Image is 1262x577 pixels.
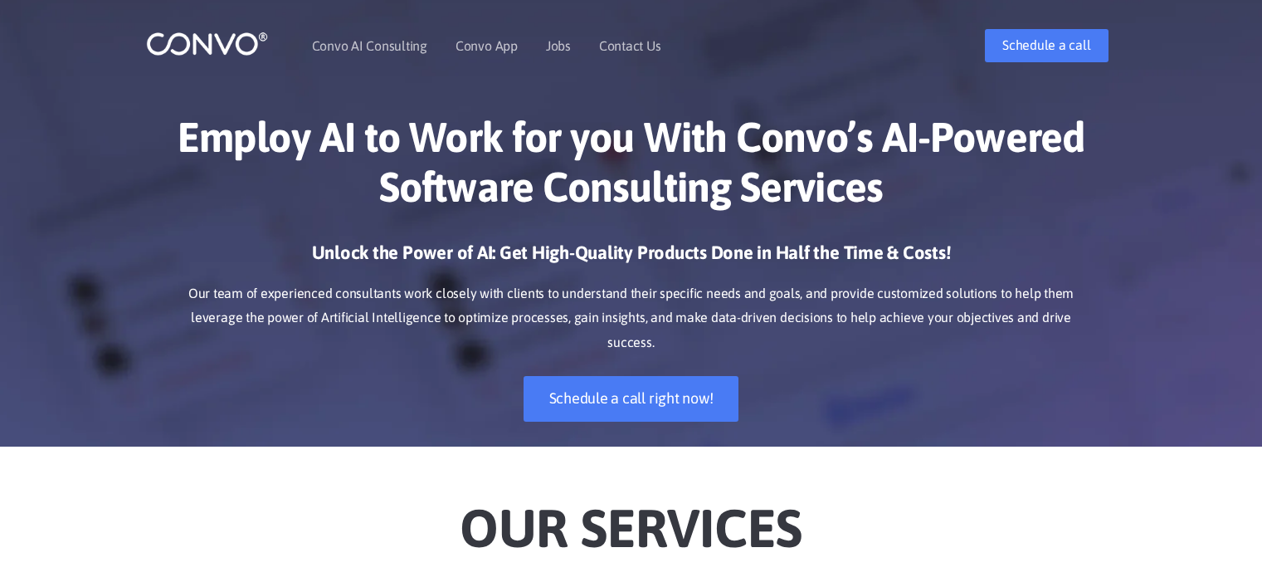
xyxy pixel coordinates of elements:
[171,472,1092,565] h2: Our Services
[599,39,661,52] a: Contact Us
[312,39,427,52] a: Convo AI Consulting
[171,112,1092,224] h1: Employ AI to Work for you With Convo’s AI-Powered Software Consulting Services
[546,39,571,52] a: Jobs
[146,31,268,56] img: logo_1.png
[524,376,739,422] a: Schedule a call right now!
[171,281,1092,356] p: Our team of experienced consultants work closely with clients to understand their specific needs ...
[985,29,1108,62] a: Schedule a call
[456,39,518,52] a: Convo App
[171,241,1092,277] h3: Unlock the Power of AI: Get High-Quality Products Done in Half the Time & Costs!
